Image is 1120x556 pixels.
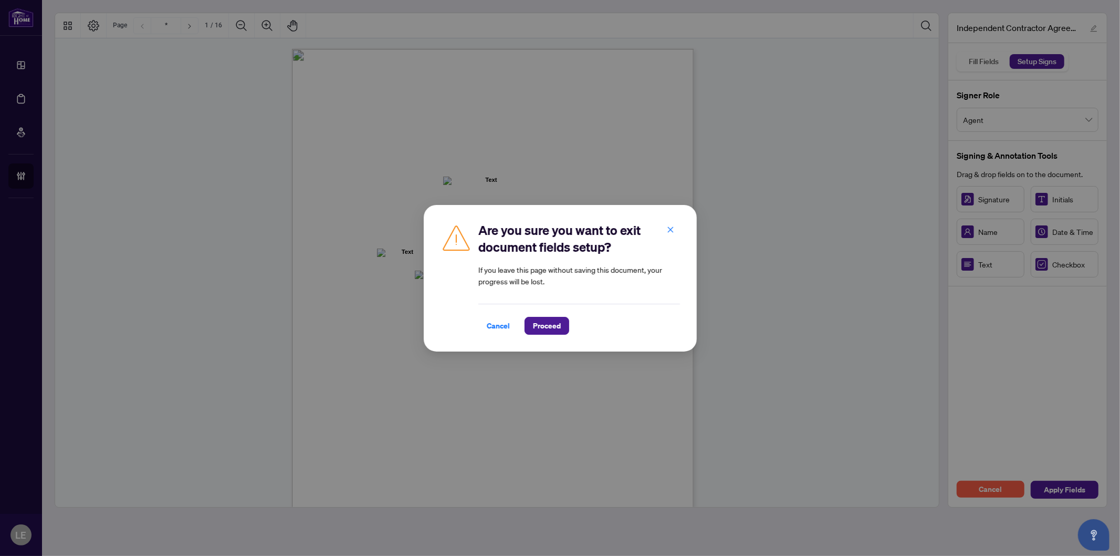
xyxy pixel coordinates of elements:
[667,225,674,233] span: close
[487,317,510,334] span: Cancel
[533,317,561,334] span: Proceed
[478,317,518,335] button: Cancel
[525,317,569,335] button: Proceed
[478,222,680,255] h2: Are you sure you want to exit document fields setup?
[1078,519,1109,551] button: Open asap
[478,264,680,287] article: If you leave this page without saving this document, your progress will be lost.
